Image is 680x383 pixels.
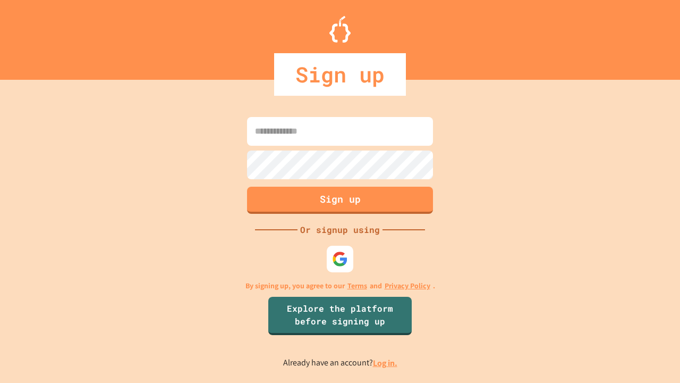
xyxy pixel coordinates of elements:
[347,280,367,292] a: Terms
[332,251,348,267] img: google-icon.svg
[329,16,351,43] img: Logo.svg
[297,223,382,236] div: Or signup using
[373,357,397,369] a: Log in.
[247,187,433,214] button: Sign up
[268,297,412,335] a: Explore the platform before signing up
[245,280,435,292] p: By signing up, you agree to our and .
[385,280,430,292] a: Privacy Policy
[274,53,406,96] div: Sign up
[283,356,397,370] p: Already have an account?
